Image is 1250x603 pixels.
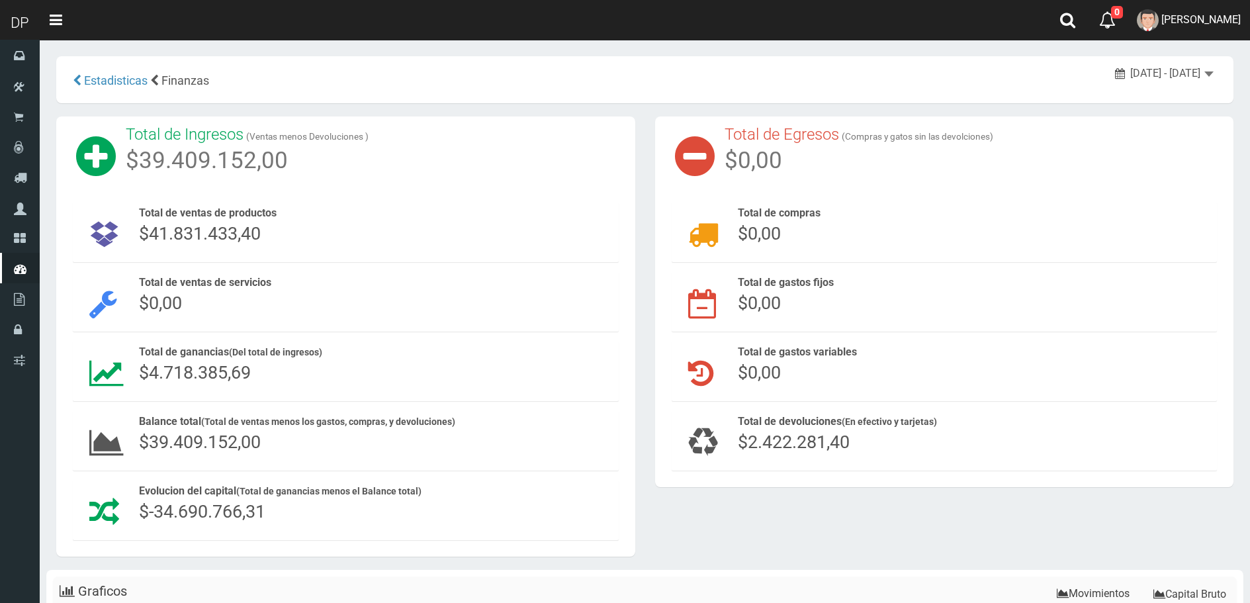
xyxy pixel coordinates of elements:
[201,416,455,427] small: (Total de ventas menos los gastos, compras, y devoluciones)
[842,416,937,427] small: (En efectivo y tarjetas)
[139,223,261,244] span: $41.831.433,40
[842,131,993,142] small: (Compras y gatos sin las devolciones)
[139,415,455,428] span: Balance total
[139,346,322,358] span: Total de ganancias
[738,432,850,453] span: $2.422.281,40
[1111,6,1123,19] span: 0
[738,415,937,428] span: Total de devoluciones
[725,126,839,142] h3: Total de Egresos
[126,126,244,142] h3: Total de Ingresos
[1161,13,1241,26] span: [PERSON_NAME]
[738,346,857,358] span: Total de gastos variables
[738,362,781,383] span: $0,00
[738,293,781,314] span: $0,00
[139,276,271,289] span: Total de ventas de servicios
[139,207,277,219] span: Total de ventas de productos
[725,147,782,174] span: $0,00
[246,131,369,142] small: (Ventas menos Devoluciones )
[126,147,288,174] span: $39.409.152,00
[139,485,422,497] span: Evolucion del capital
[236,486,422,496] small: (Total de ganancias menos el Balance total)
[229,347,322,357] small: (Del total de ingresos)
[139,362,251,383] span: $4.718.385,69
[1130,67,1200,79] span: [DATE] - [DATE]
[139,293,182,314] span: $0,00
[1137,9,1159,31] img: User Image
[738,207,821,219] span: Total de compras
[139,432,261,453] span: $39.409.152,00
[84,73,148,87] span: Estadisticas
[738,223,781,244] span: $0,00
[139,501,265,522] span: $-34.690.766,31
[738,276,834,289] span: Total de gastos fijos
[161,73,209,87] span: Finanzas
[81,73,148,87] a: Estadisticas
